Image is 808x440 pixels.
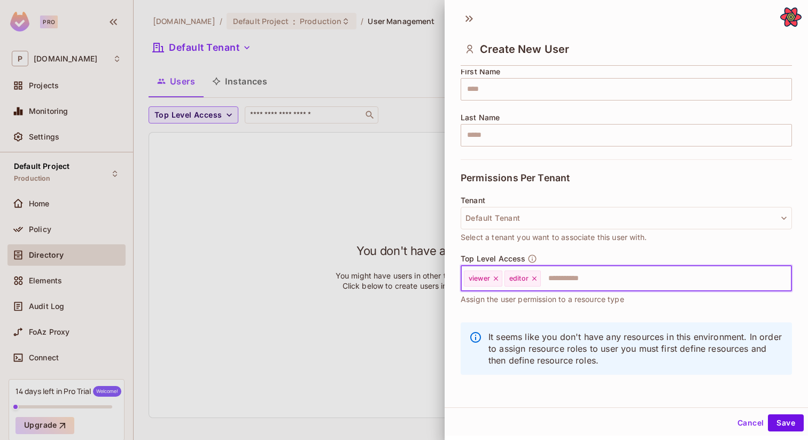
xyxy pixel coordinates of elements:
[504,271,541,287] div: editor
[461,207,792,229] button: Default Tenant
[464,271,502,287] div: viewer
[509,274,529,283] span: editor
[461,67,501,76] span: First Name
[733,414,768,431] button: Cancel
[461,173,570,183] span: Permissions Per Tenant
[469,274,490,283] span: viewer
[488,331,783,366] p: It seems like you don't have any resources in this environment. In order to assign resource roles...
[480,43,569,56] span: Create New User
[461,294,624,305] span: Assign the user permission to a resource type
[461,254,525,263] span: Top Level Access
[786,277,788,279] button: Open
[461,196,485,205] span: Tenant
[461,113,500,122] span: Last Name
[780,6,802,28] button: Open React Query Devtools
[768,414,804,431] button: Save
[461,231,647,243] span: Select a tenant you want to associate this user with.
